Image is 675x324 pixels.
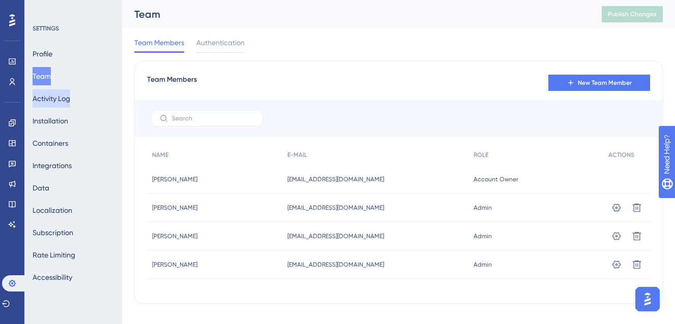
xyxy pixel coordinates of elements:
span: New Team Member [578,79,632,87]
span: [PERSON_NAME] [152,232,197,240]
span: [PERSON_NAME] [152,204,197,212]
span: NAME [152,151,168,159]
span: [EMAIL_ADDRESS][DOMAIN_NAME] [287,175,384,183]
button: Profile [33,45,52,63]
button: Activity Log [33,89,70,108]
span: [EMAIL_ADDRESS][DOMAIN_NAME] [287,232,384,240]
span: [EMAIL_ADDRESS][DOMAIN_NAME] [287,261,384,269]
div: Team [134,7,576,21]
span: Admin [474,204,492,212]
span: Authentication [196,37,245,49]
button: Installation [33,112,68,130]
iframe: UserGuiding AI Assistant Launcher [632,284,663,314]
div: SETTINGS [33,24,115,33]
span: Admin [474,261,492,269]
span: Team Members [147,74,197,92]
button: Subscription [33,223,73,242]
button: Data [33,179,49,197]
input: Search [172,115,254,122]
button: Accessibility [33,268,72,286]
button: Localization [33,201,72,219]
button: Team [33,67,51,85]
span: Admin [474,232,492,240]
span: [EMAIL_ADDRESS][DOMAIN_NAME] [287,204,384,212]
span: Need Help? [24,3,64,15]
button: Publish Changes [602,6,663,22]
button: Containers [33,134,68,152]
span: ACTIONS [608,151,634,159]
span: [PERSON_NAME] [152,261,197,269]
span: ROLE [474,151,488,159]
span: Team Members [134,37,184,49]
span: E-MAIL [287,151,307,159]
span: [PERSON_NAME] [152,175,197,183]
button: Rate Limiting [33,246,75,264]
button: Integrations [33,156,72,175]
button: New Team Member [548,75,650,91]
span: Publish Changes [608,10,657,18]
span: Account Owner [474,175,518,183]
